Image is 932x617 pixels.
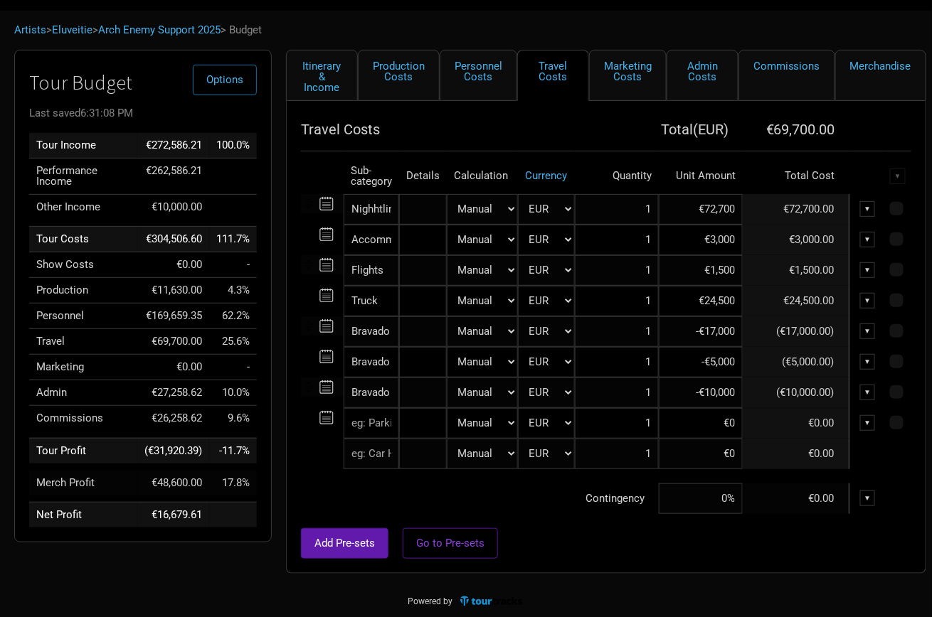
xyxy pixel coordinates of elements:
div: ▼ [860,415,876,431]
span: Add Pre-sets [314,537,375,549]
th: Unit Amount [659,159,743,194]
img: Re-order [301,380,316,395]
div: Bravado Truck Share [344,316,399,347]
h1: Tour Budget [29,72,257,94]
td: €72,700.00 [743,194,849,225]
th: Quantity [575,159,659,194]
th: €69,700.00 [743,115,849,144]
th: Sub-category [344,159,399,194]
span: Powered by [408,597,453,607]
td: Admin as % of Tour Income [209,380,257,406]
td: €69,700.00 [137,329,209,355]
td: Tour Income as % of Tour Income [209,133,257,159]
span: > [92,25,221,36]
td: Production as % of Tour Income [209,278,257,304]
div: ▼ [860,385,876,400]
td: €0.00 [137,355,209,380]
td: (€31,920.39) [137,438,209,463]
td: Other Income [29,194,137,220]
td: Show Costs [29,252,137,278]
div: Flights [344,255,399,286]
td: Other Income as % of Tour Income [209,194,257,220]
td: €3,000.00 [743,225,849,255]
td: €24,500.00 [743,286,849,316]
a: Artists [14,23,46,36]
a: Currency [525,169,567,182]
td: Tour Profit as % of Tour Income [209,438,257,463]
td: Tour Costs [29,227,137,252]
img: Re-order [301,318,316,333]
td: Admin [29,380,137,406]
td: €0.00 [743,483,849,514]
img: Re-order [301,288,316,303]
span: Go to Pre-sets [416,537,484,549]
td: Net Profit [29,503,137,528]
td: €0.00 [743,439,849,469]
div: Truck [344,286,399,316]
div: ▼ [860,490,876,506]
a: Production Costs [358,50,440,101]
div: ▼ [860,201,876,217]
button: Add Pre-sets [301,528,388,559]
a: Travel Costs [517,50,589,101]
td: €11,630.00 [137,278,209,304]
td: €262,586.21 [137,158,209,194]
td: Performance Income as % of Tour Income [209,158,257,194]
img: Re-order [301,196,316,211]
td: Tour Costs as % of Tour Income [209,227,257,252]
th: Calculation [447,159,518,194]
input: eg: Parking, Tolls & Fares [344,408,399,439]
td: Marketing as % of Tour Income [209,355,257,380]
a: Marketing Costs [589,50,667,101]
img: TourTracks [459,595,524,607]
img: Re-order [301,410,316,425]
td: €169,659.35 [137,304,209,329]
div: ▼ [890,168,906,184]
th: Total ( EUR ) [575,115,743,144]
td: €304,506.60 [137,227,209,252]
span: Travel Costs [301,121,380,138]
a: Commissions [738,50,835,101]
td: Marketing [29,355,137,380]
td: €272,586.21 [137,133,209,159]
td: Commissions [29,406,137,431]
td: Merch Profit [29,471,137,495]
td: Production [29,278,137,304]
td: Travel as % of Tour Income [209,329,257,355]
button: Go to Pre-sets [403,528,498,559]
td: €0.00 [743,408,849,439]
div: Bravado Balance Past Tours [344,377,399,408]
div: ▼ [860,354,876,370]
td: (€5,000.00) [743,347,849,377]
div: ▼ [860,232,876,247]
a: Arch Enemy Support 2025 [98,23,221,36]
td: €10,000.00 [137,194,209,220]
td: Travel [29,329,137,355]
div: Bravado Nightliner Share [344,347,399,377]
td: (€17,000.00) [743,316,849,347]
span: > Budget [221,25,262,36]
td: €27,258.62 [137,380,209,406]
td: Tour Income [29,133,137,159]
td: €48,600.00 [137,471,209,495]
div: Last saved 6:31:08 PM [29,108,257,119]
div: Accommodation [344,225,399,255]
a: Itinerary & Income [286,50,358,101]
div: Nighhtliner [344,194,399,225]
button: Options [193,65,257,95]
a: Eluveitie [52,23,92,36]
a: Merchandise [835,50,926,101]
td: Merch Profit as % of Tour Income [209,471,257,495]
td: Show Costs as % of Tour Income [209,252,257,278]
td: Performance Income [29,158,137,194]
span: > [46,25,92,36]
td: (€10,000.00) [743,377,849,408]
td: €1,500.00 [743,255,849,286]
div: ▼ [860,262,876,278]
span: Options [206,73,243,86]
td: Net Profit as % of Tour Income [209,503,257,528]
input: eg: Car Hire [344,439,399,469]
img: Re-order [301,349,316,364]
td: €26,258.62 [137,406,209,431]
img: Re-order [301,257,316,272]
